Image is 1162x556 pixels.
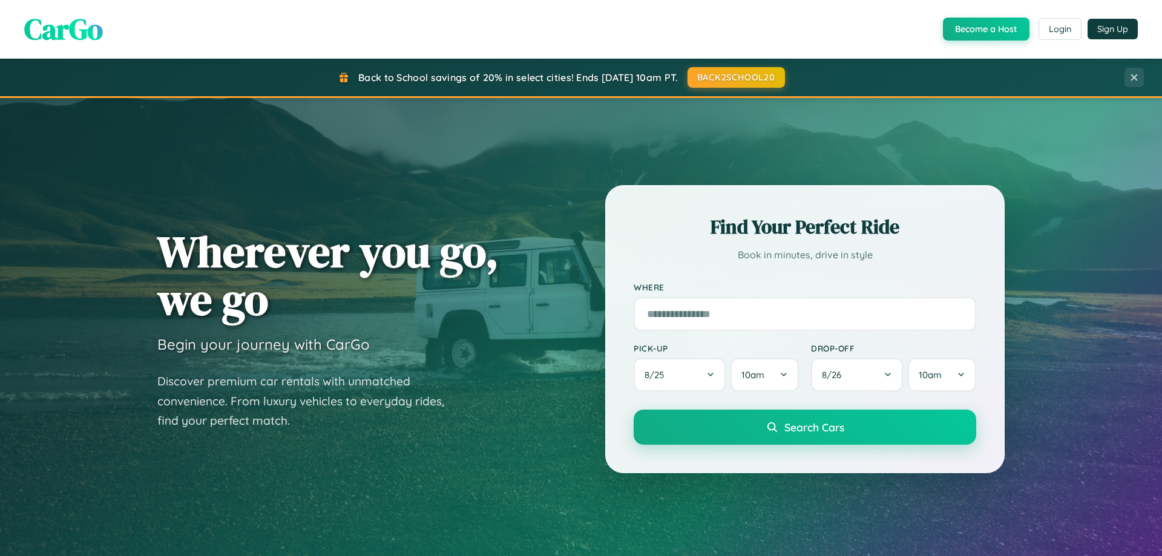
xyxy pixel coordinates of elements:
button: BACK2SCHOOL20 [688,67,785,88]
span: 8 / 26 [822,369,847,381]
button: 10am [908,358,976,391]
button: Search Cars [634,410,976,445]
span: 10am [919,369,942,381]
h2: Find Your Perfect Ride [634,214,976,240]
span: Back to School savings of 20% in select cities! Ends [DATE] 10am PT. [358,71,678,83]
button: 10am [730,358,799,391]
span: CarGo [24,9,103,49]
span: 10am [741,369,764,381]
span: 8 / 25 [645,369,670,381]
label: Where [634,282,976,292]
label: Pick-up [634,343,799,353]
h1: Wherever you go, we go [157,227,499,323]
span: Search Cars [784,420,844,434]
button: Sign Up [1088,19,1138,39]
button: 8/26 [811,358,903,391]
p: Discover premium car rentals with unmatched convenience. From luxury vehicles to everyday rides, ... [157,371,460,431]
button: Login [1039,18,1082,40]
p: Book in minutes, drive in style [634,246,976,264]
button: 8/25 [634,358,726,391]
label: Drop-off [811,343,976,353]
h3: Begin your journey with CarGo [157,335,370,353]
button: Become a Host [943,18,1029,41]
